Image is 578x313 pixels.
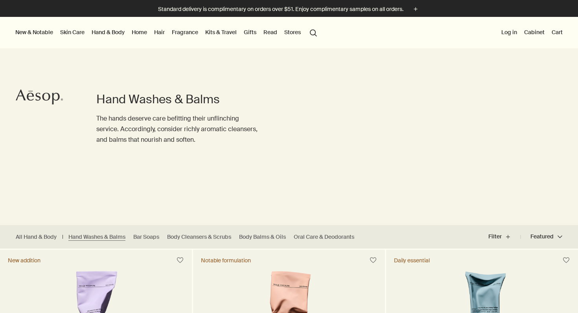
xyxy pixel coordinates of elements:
[133,233,159,241] a: Bar Soaps
[14,27,55,37] button: New & Notable
[170,27,200,37] a: Fragrance
[153,27,166,37] a: Hair
[90,27,126,37] a: Hand & Body
[167,233,231,241] a: Body Cleansers & Scrubs
[242,27,258,37] a: Gifts
[394,257,430,264] div: Daily essential
[283,27,302,37] button: Stores
[130,27,149,37] a: Home
[488,227,521,246] button: Filter
[559,253,573,267] button: Save to cabinet
[521,227,562,246] button: Featured
[96,113,258,145] p: The hands deserve care befitting their unflinching service. Accordingly, consider richly aromatic...
[294,233,354,241] a: Oral Care & Deodorants
[173,253,187,267] button: Save to cabinet
[201,257,251,264] div: Notable formulation
[158,5,420,14] button: Standard delivery is complimentary on orders over $51. Enjoy complimentary samples on all orders.
[523,27,546,37] a: Cabinet
[500,27,519,37] button: Log in
[68,233,125,241] a: Hand Washes & Balms
[59,27,86,37] a: Skin Care
[8,257,40,264] div: New addition
[239,233,286,241] a: Body Balms & Oils
[14,87,65,109] a: Aesop
[306,25,320,40] button: Open search
[262,27,279,37] a: Read
[500,17,564,48] nav: supplementary
[550,27,564,37] button: Cart
[366,253,380,267] button: Save to cabinet
[96,92,258,107] h1: Hand Washes & Balms
[204,27,238,37] a: Kits & Travel
[16,89,63,105] svg: Aesop
[158,5,403,13] p: Standard delivery is complimentary on orders over $51. Enjoy complimentary samples on all orders.
[16,233,57,241] a: All Hand & Body
[14,17,320,48] nav: primary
